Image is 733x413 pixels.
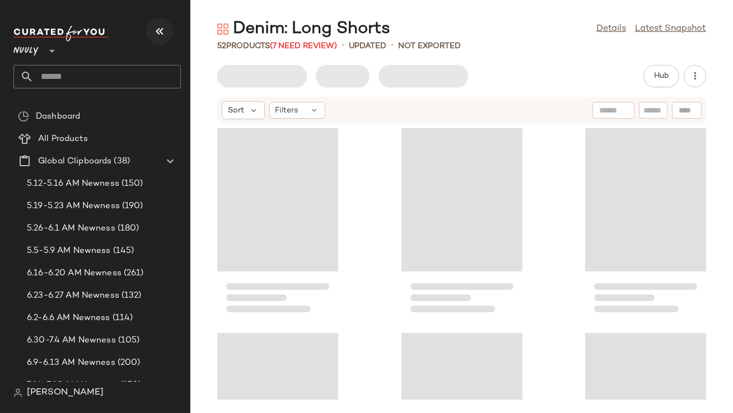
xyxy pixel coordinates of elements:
span: Hub [653,72,669,81]
span: (200) [115,356,141,369]
span: 5.19-5.23 AM Newness [27,200,120,213]
span: (190) [120,200,143,213]
div: Loading... [217,126,338,322]
span: Filters [276,105,298,116]
span: (132) [119,289,142,302]
a: Details [596,22,626,36]
span: (170) [118,379,142,392]
p: updated [349,40,386,52]
span: (150) [119,177,143,190]
span: Global Clipboards [38,155,111,168]
span: 6.2-6.6 AM Newness [27,312,110,325]
span: (38) [111,155,130,168]
span: 7.14-7.18 AM Newness [27,379,118,392]
span: (105) [116,334,140,347]
span: 6.16-6.20 AM Newness [27,267,122,280]
span: [PERSON_NAME] [27,386,104,400]
span: Nuuly [13,38,39,58]
span: 6.23-6.27 AM Newness [27,289,119,302]
span: • [391,39,394,53]
span: 6.9-6.13 AM Newness [27,356,115,369]
button: Hub [643,65,679,87]
span: Dashboard [36,110,80,123]
div: Loading... [585,126,706,322]
span: (261) [122,267,144,280]
img: svg%3e [217,24,228,35]
span: All Products [38,133,88,146]
div: Loading... [401,126,522,322]
span: Sort [228,105,244,116]
a: Latest Snapshot [635,22,706,36]
span: 6.30-7.4 AM Newness [27,334,116,347]
img: svg%3e [18,111,29,122]
span: (114) [110,312,133,325]
span: 5.26-6.1 AM Newness [27,222,115,235]
img: cfy_white_logo.C9jOOHJF.svg [13,26,109,41]
span: 5.5-5.9 AM Newness [27,245,111,257]
p: Not Exported [398,40,461,52]
span: (7 Need Review) [270,42,337,50]
div: Products [217,40,337,52]
span: 5.12-5.16 AM Newness [27,177,119,190]
div: Denim: Long Shorts [217,18,390,40]
span: (145) [111,245,134,257]
img: svg%3e [13,388,22,397]
span: • [342,39,344,53]
span: 52 [217,42,226,50]
span: (180) [115,222,139,235]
